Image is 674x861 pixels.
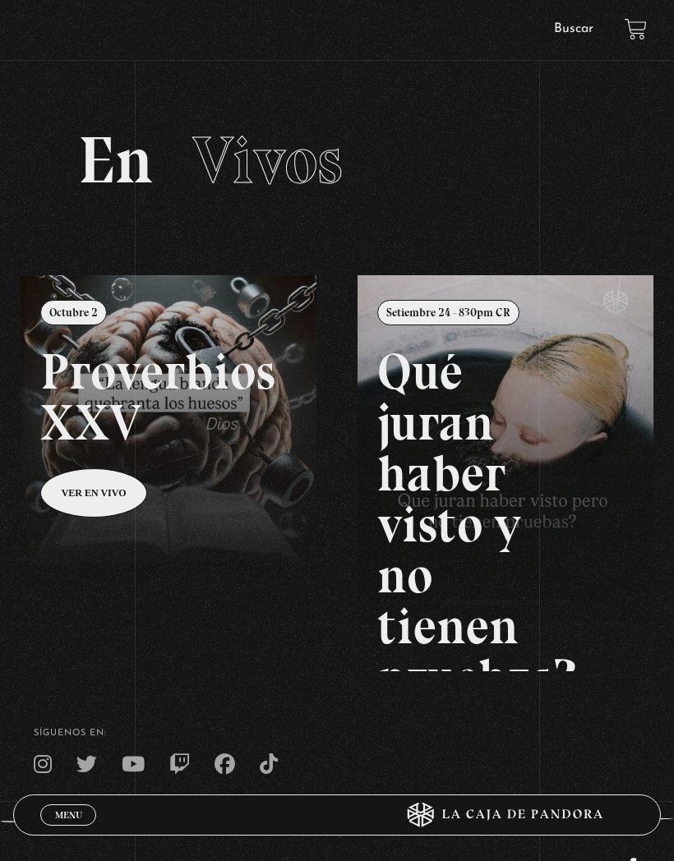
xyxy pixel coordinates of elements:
[78,127,596,193] h2: En
[49,823,88,835] span: Cerrar
[34,729,640,738] h4: SÍguenos en:
[55,810,82,820] span: Menu
[625,18,647,40] a: View your shopping cart
[554,22,593,35] a: Buscar
[192,121,343,200] span: Vivos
